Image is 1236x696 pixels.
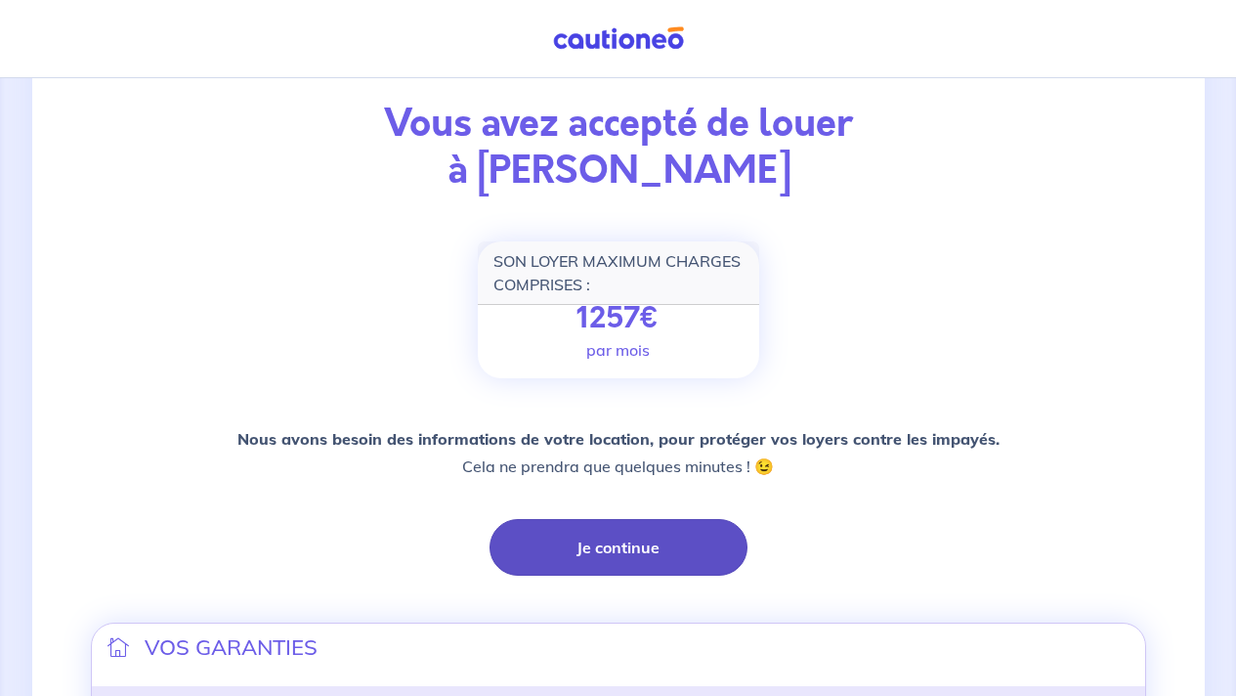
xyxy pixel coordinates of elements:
[576,301,661,336] p: 1257
[490,519,747,576] button: Je continue
[237,429,1000,449] strong: Nous avons besoin des informations de votre location, pour protéger vos loyers contre les impayés.
[478,241,759,305] div: SON LOYER MAXIMUM CHARGES COMPRISES :
[237,425,1000,480] p: Cela ne prendra que quelques minutes ! 😉
[145,631,318,663] p: VOS GARANTIES
[639,296,660,339] span: €
[545,26,692,51] img: Cautioneo
[91,101,1146,195] p: Vous avez accepté de louer à [PERSON_NAME]
[586,338,650,362] p: par mois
